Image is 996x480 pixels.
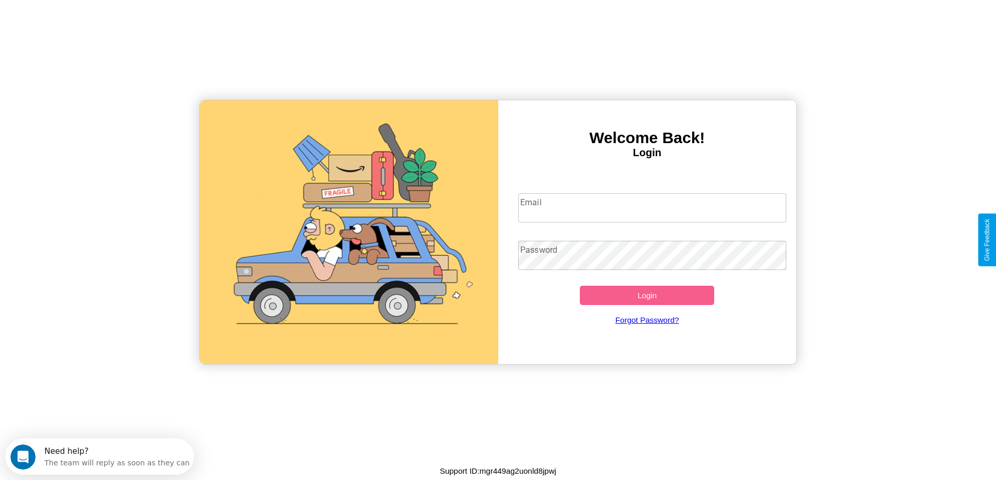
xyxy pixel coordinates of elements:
img: gif [200,100,498,364]
h4: Login [498,147,797,159]
h3: Welcome Back! [498,129,797,147]
iframe: Intercom live chat [10,444,36,470]
p: Support ID: mgr449ag2uonld8jpwj [440,464,556,478]
a: Forgot Password? [513,305,781,335]
div: Open Intercom Messenger [4,4,194,33]
button: Login [580,286,714,305]
iframe: Intercom live chat discovery launcher [5,438,194,475]
div: The team will reply as soon as they can [39,17,185,28]
div: Need help? [39,9,185,17]
div: Give Feedback [983,219,991,261]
